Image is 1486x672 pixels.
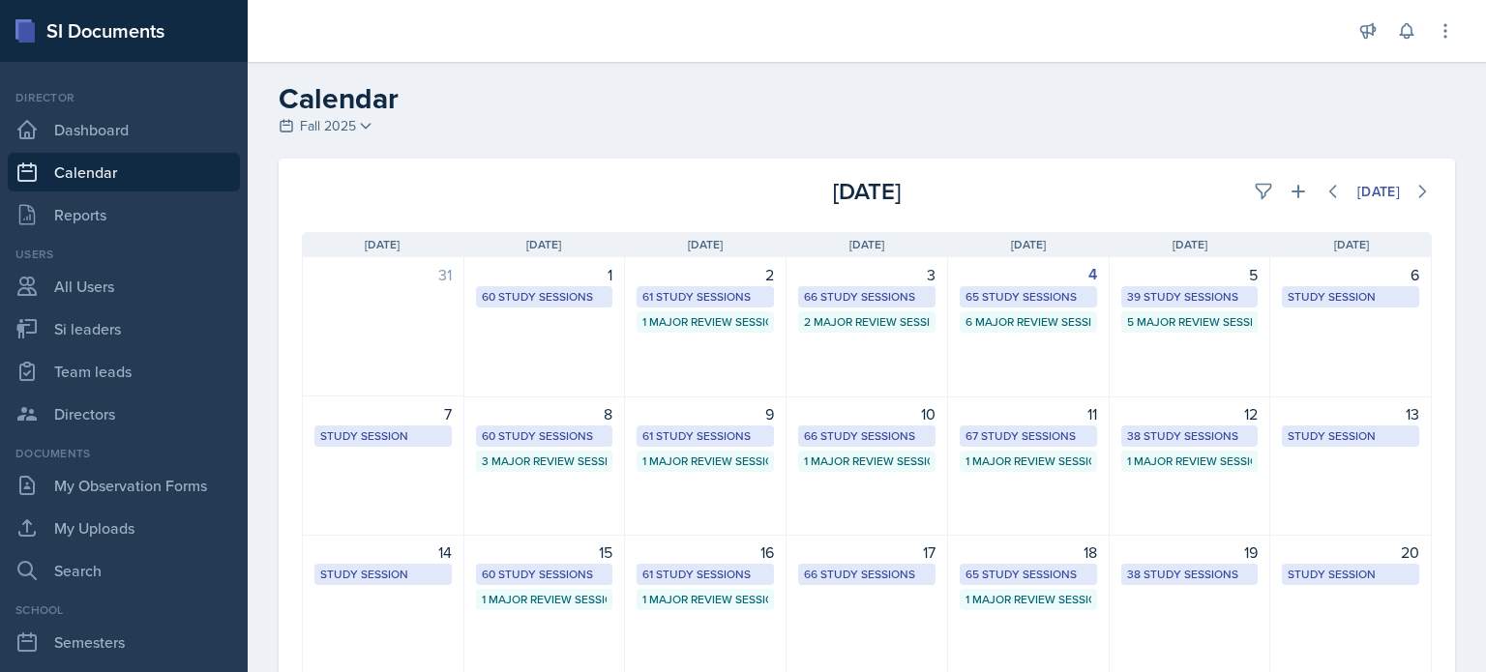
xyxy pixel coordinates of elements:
[1282,541,1419,564] div: 20
[678,174,1055,209] div: [DATE]
[8,110,240,149] a: Dashboard
[804,313,930,331] div: 2 Major Review Sessions
[1127,566,1253,583] div: 38 Study Sessions
[476,402,613,425] div: 8
[960,541,1097,564] div: 18
[8,509,240,547] a: My Uploads
[482,453,608,470] div: 3 Major Review Sessions
[1345,175,1412,208] button: [DATE]
[1127,453,1253,470] div: 1 Major Review Session
[482,427,608,445] div: 60 Study Sessions
[8,445,240,462] div: Documents
[642,427,768,445] div: 61 Study Sessions
[966,288,1091,306] div: 65 Study Sessions
[849,236,884,253] span: [DATE]
[314,541,452,564] div: 14
[642,591,768,608] div: 1 Major Review Session
[798,541,936,564] div: 17
[1288,566,1413,583] div: Study Session
[8,246,240,263] div: Users
[1127,313,1253,331] div: 5 Major Review Sessions
[8,153,240,191] a: Calendar
[476,541,613,564] div: 15
[798,402,936,425] div: 10
[804,288,930,306] div: 66 Study Sessions
[642,566,768,583] div: 61 Study Sessions
[482,566,608,583] div: 60 Study Sessions
[1357,184,1400,199] div: [DATE]
[482,591,608,608] div: 1 Major Review Session
[637,541,774,564] div: 16
[365,236,400,253] span: [DATE]
[8,195,240,234] a: Reports
[476,263,613,286] div: 1
[1282,263,1419,286] div: 6
[8,601,240,619] div: School
[300,116,356,136] span: Fall 2025
[1121,263,1259,286] div: 5
[526,236,561,253] span: [DATE]
[8,352,240,391] a: Team leads
[642,288,768,306] div: 61 Study Sessions
[966,453,1091,470] div: 1 Major Review Session
[1288,288,1413,306] div: Study Session
[966,566,1091,583] div: 65 Study Sessions
[8,89,240,106] div: Director
[637,402,774,425] div: 9
[482,288,608,306] div: 60 Study Sessions
[1127,427,1253,445] div: 38 Study Sessions
[1334,236,1369,253] span: [DATE]
[8,466,240,505] a: My Observation Forms
[1127,288,1253,306] div: 39 Study Sessions
[798,263,936,286] div: 3
[1282,402,1419,425] div: 13
[314,263,452,286] div: 31
[1173,236,1207,253] span: [DATE]
[642,313,768,331] div: 1 Major Review Session
[1121,541,1259,564] div: 19
[8,267,240,306] a: All Users
[8,623,240,661] a: Semesters
[642,453,768,470] div: 1 Major Review Session
[1121,402,1259,425] div: 12
[637,263,774,286] div: 2
[804,566,930,583] div: 66 Study Sessions
[804,453,930,470] div: 1 Major Review Session
[804,427,930,445] div: 66 Study Sessions
[8,394,240,433] a: Directors
[966,427,1091,445] div: 67 Study Sessions
[314,402,452,425] div: 7
[960,402,1097,425] div: 11
[320,566,446,583] div: Study Session
[320,427,446,445] div: Study Session
[1011,236,1046,253] span: [DATE]
[8,309,240,348] a: Si leaders
[966,313,1091,331] div: 6 Major Review Sessions
[1288,427,1413,445] div: Study Session
[960,263,1097,286] div: 4
[8,551,240,590] a: Search
[966,591,1091,608] div: 1 Major Review Session
[279,81,1455,116] h2: Calendar
[688,236,723,253] span: [DATE]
